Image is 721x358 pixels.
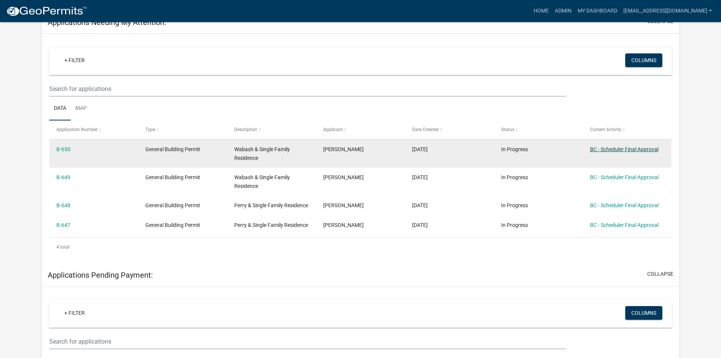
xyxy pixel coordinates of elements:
a: BC - Scheduler Final Approval [590,174,659,180]
span: Shane Weist [323,146,364,152]
a: Home [531,4,552,18]
span: Shane Weist [323,202,364,208]
a: B-648 [56,202,70,208]
span: General Building Permit [145,174,200,180]
span: Application Number [56,127,98,132]
h5: Applications Pending Payment: [48,270,153,280]
datatable-header-cell: Date Created [405,120,494,139]
datatable-header-cell: Status [494,120,582,139]
div: 4 total [49,238,672,256]
h5: Applications Needing My Attention: [48,18,166,27]
span: Shane Weist [323,222,364,228]
datatable-header-cell: Application Number [49,120,138,139]
a: Map [71,97,91,121]
a: My Dashboard [575,4,620,18]
span: Description [234,127,257,132]
span: In Progress [501,174,528,180]
a: B-649 [56,174,70,180]
a: Data [49,97,71,121]
datatable-header-cell: Current Activity [582,120,671,139]
span: In Progress [501,222,528,228]
span: 08/21/2025 [412,202,428,208]
span: 08/21/2025 [412,174,428,180]
span: Perry & Single Family Residence [234,222,308,228]
a: + Filter [58,53,91,67]
datatable-header-cell: Type [138,120,227,139]
div: collapse [42,34,679,264]
button: collapse [647,270,673,278]
span: Shane Weist [323,174,364,180]
span: Status [501,127,514,132]
span: General Building Permit [145,222,200,228]
a: Admin [552,4,575,18]
a: [EMAIL_ADDRESS][DOMAIN_NAME] [620,4,715,18]
input: Search for applications [49,81,566,97]
a: + Filter [58,306,91,320]
datatable-header-cell: Description [227,120,316,139]
a: B-647 [56,222,70,228]
button: Columns [625,306,662,320]
span: Wabash & Single Family Residence [234,174,290,189]
datatable-header-cell: Applicant [316,120,405,139]
span: Type [145,127,155,132]
span: Wabash & Single Family Residence [234,146,290,161]
span: Date Created [412,127,439,132]
a: BC - Scheduler Final Approval [590,146,659,152]
span: General Building Permit [145,146,200,152]
a: BC - Scheduler Final Approval [590,202,659,208]
span: General Building Permit [145,202,200,208]
input: Search for applications [49,334,566,349]
span: Applicant [323,127,343,132]
span: In Progress [501,146,528,152]
span: 08/21/2025 [412,146,428,152]
span: In Progress [501,202,528,208]
a: B-650 [56,146,70,152]
span: Current Activity [590,127,621,132]
button: Columns [625,53,662,67]
span: 08/21/2025 [412,222,428,228]
span: Perry & Single Family Residence [234,202,308,208]
a: BC - Scheduler Final Approval [590,222,659,228]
